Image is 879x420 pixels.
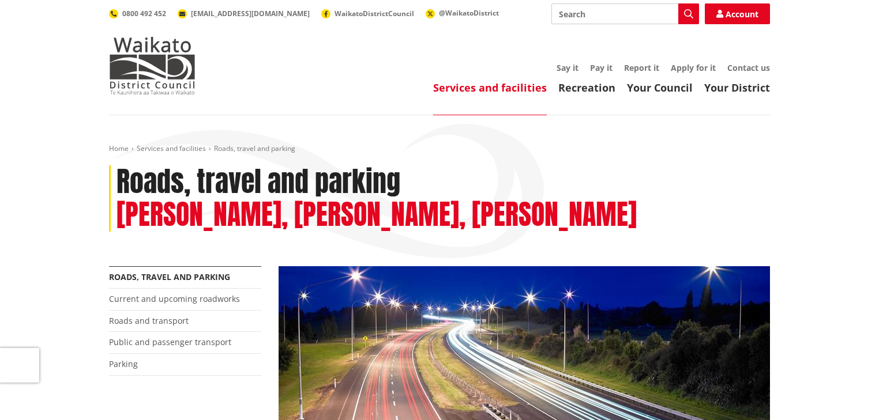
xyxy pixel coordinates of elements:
a: Recreation [558,81,615,94]
a: Services and facilities [137,143,206,153]
a: Services and facilities [433,81,547,94]
span: WaikatoDistrictCouncil [335,9,414,18]
a: Your District [704,81,770,94]
a: Roads, travel and parking [109,271,230,282]
a: Home [109,143,129,153]
nav: breadcrumb [109,144,770,154]
a: Report it [624,62,659,73]
input: Search input [551,3,699,24]
a: 0800 492 452 [109,9,166,18]
a: Pay it [590,62,613,73]
a: Public and passenger transport [109,336,231,347]
h1: Roads, travel and parking [117,165,400,199]
a: Contact us [727,62,770,73]
a: Account [705,3,770,24]
a: @WaikatoDistrict [426,8,499,18]
a: Parking [109,358,138,369]
a: Apply for it [671,62,716,73]
a: Say it [557,62,579,73]
h2: [PERSON_NAME], [PERSON_NAME], [PERSON_NAME] [117,198,637,232]
a: Current and upcoming roadworks [109,293,240,304]
span: 0800 492 452 [122,9,166,18]
span: @WaikatoDistrict [439,8,499,18]
a: Your Council [627,81,693,94]
a: [EMAIL_ADDRESS][DOMAIN_NAME] [178,9,310,18]
img: Waikato District Council - Te Kaunihera aa Takiwaa o Waikato [109,37,196,94]
a: Roads and transport [109,315,189,326]
a: WaikatoDistrictCouncil [321,9,414,18]
span: [EMAIL_ADDRESS][DOMAIN_NAME] [191,9,310,18]
span: Roads, travel and parking [214,143,295,153]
